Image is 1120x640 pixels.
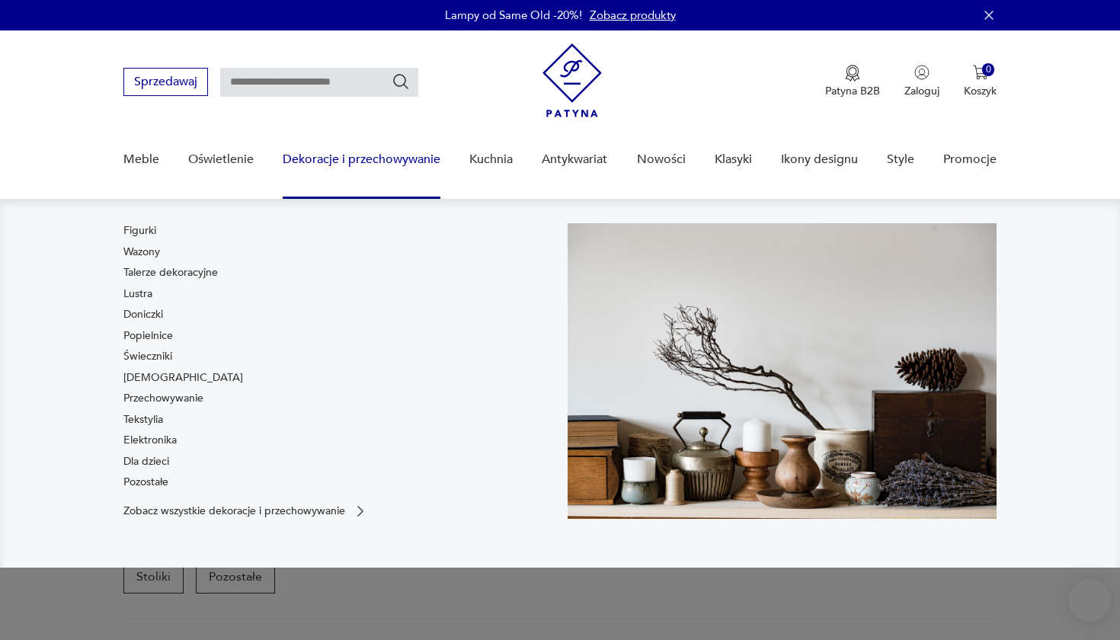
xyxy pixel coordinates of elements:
[964,65,997,98] button: 0Koszyk
[904,84,939,98] p: Zaloguj
[123,412,163,427] a: Tekstylia
[887,130,914,189] a: Style
[123,286,152,302] a: Lustra
[123,328,173,344] a: Popielnice
[542,130,607,189] a: Antykwariat
[943,130,997,189] a: Promocje
[123,370,243,386] a: [DEMOGRAPHIC_DATA]
[715,130,752,189] a: Klasyki
[982,63,995,76] div: 0
[542,43,602,117] img: Patyna - sklep z meblami i dekoracjami vintage
[637,130,686,189] a: Nowości
[123,223,156,238] a: Figurki
[781,130,858,189] a: Ikony designu
[283,130,440,189] a: Dekoracje i przechowywanie
[123,68,208,96] button: Sprzedawaj
[123,391,203,406] a: Przechowywanie
[904,65,939,98] button: Zaloguj
[123,245,160,260] a: Wazony
[123,307,163,322] a: Doniczki
[914,65,930,80] img: Ikonka użytkownika
[973,65,988,80] img: Ikona koszyka
[568,223,997,519] img: cfa44e985ea346226f89ee8969f25989.jpg
[825,65,880,98] button: Patyna B2B
[123,130,159,189] a: Meble
[123,78,208,88] a: Sprzedawaj
[392,72,410,91] button: Szukaj
[1068,579,1111,622] iframe: Smartsupp widget button
[188,130,254,189] a: Oświetlenie
[825,65,880,98] a: Ikona medaluPatyna B2B
[123,433,177,448] a: Elektronika
[964,84,997,98] p: Koszyk
[123,506,345,516] p: Zobacz wszystkie dekoracje i przechowywanie
[123,349,172,364] a: Świeczniki
[123,265,218,280] a: Talerze dekoracyjne
[825,84,880,98] p: Patyna B2B
[123,504,368,519] a: Zobacz wszystkie dekoracje i przechowywanie
[590,8,676,23] a: Zobacz produkty
[469,130,513,189] a: Kuchnia
[123,475,168,490] a: Pozostałe
[845,65,860,82] img: Ikona medalu
[445,8,582,23] p: Lampy od Same Old -20%!
[123,454,169,469] a: Dla dzieci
